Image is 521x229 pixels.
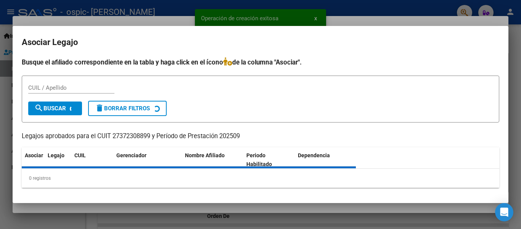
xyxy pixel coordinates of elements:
button: Borrar Filtros [88,101,167,116]
h4: Busque el afiliado correspondiente en la tabla y haga click en el ícono de la columna "Asociar". [22,57,499,67]
div: 0 registros [22,169,499,188]
datatable-header-cell: Asociar [22,147,45,173]
span: Nombre Afiliado [185,152,225,158]
datatable-header-cell: Nombre Afiliado [182,147,243,173]
datatable-header-cell: Dependencia [295,147,356,173]
span: CUIL [74,152,86,158]
span: Asociar [25,152,43,158]
datatable-header-cell: Legajo [45,147,71,173]
span: Periodo Habilitado [246,152,272,167]
mat-icon: search [34,103,43,113]
span: Dependencia [298,152,330,158]
p: Legajos aprobados para el CUIT 27372308899 y Período de Prestación 202509 [22,132,499,141]
h2: Asociar Legajo [22,35,499,50]
button: Buscar [28,102,82,115]
datatable-header-cell: Periodo Habilitado [243,147,295,173]
mat-icon: delete [95,103,104,113]
span: Borrar Filtros [95,105,150,112]
div: Open Intercom Messenger [495,203,513,221]
datatable-header-cell: Gerenciador [113,147,182,173]
span: Gerenciador [116,152,146,158]
span: Legajo [48,152,64,158]
span: Buscar [34,105,66,112]
datatable-header-cell: CUIL [71,147,113,173]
